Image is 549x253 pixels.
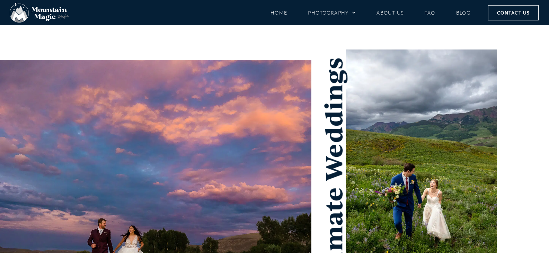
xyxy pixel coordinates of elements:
a: Home [271,7,287,19]
span: Contact Us [497,9,530,17]
a: FAQ [424,7,435,19]
a: About Us [377,7,404,19]
a: Contact Us [488,5,539,20]
a: Photography [308,7,356,19]
nav: Menu [271,7,471,19]
a: Blog [456,7,471,19]
img: Mountain Magic Media photography logo Crested Butte Photographer [10,3,69,23]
